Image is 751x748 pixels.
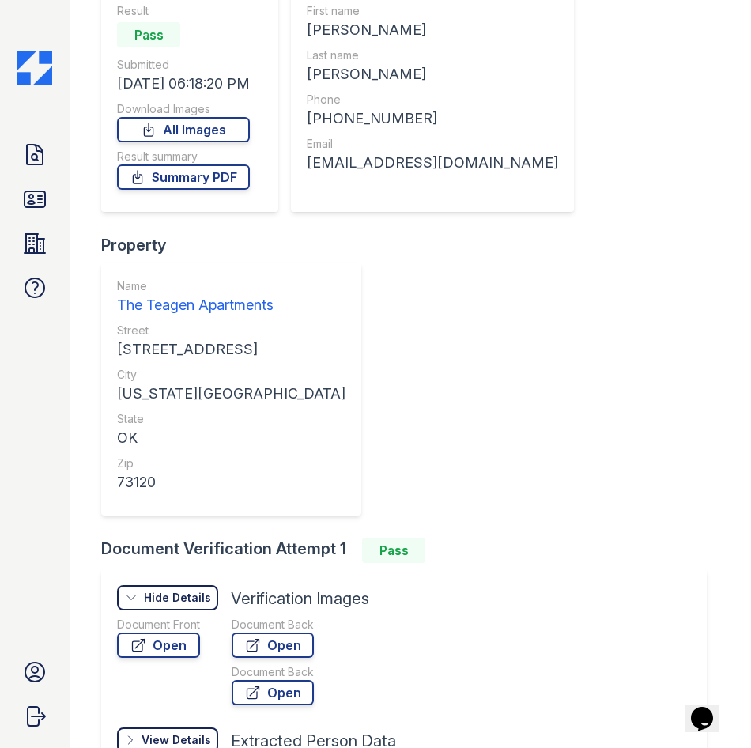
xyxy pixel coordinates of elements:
[117,73,250,95] div: [DATE] 06:18:20 PM
[117,455,345,471] div: Zip
[307,19,558,41] div: [PERSON_NAME]
[17,51,52,85] img: CE_Icon_Blue-c292c112584629df590d857e76928e9f676e5b41ef8f769ba2f05ee15b207248.png
[142,732,211,748] div: View Details
[117,117,250,142] a: All Images
[117,323,345,338] div: Street
[117,278,345,294] div: Name
[232,664,314,680] div: Document Back
[307,63,558,85] div: [PERSON_NAME]
[144,590,211,606] div: Hide Details
[117,164,250,190] a: Summary PDF
[307,152,558,174] div: [EMAIL_ADDRESS][DOMAIN_NAME]
[117,3,250,19] div: Result
[117,338,345,361] div: [STREET_ADDRESS]
[117,427,345,449] div: OK
[117,57,250,73] div: Submitted
[117,411,345,427] div: State
[117,101,250,117] div: Download Images
[232,680,314,705] a: Open
[117,617,200,633] div: Document Front
[231,587,369,610] div: Verification Images
[117,294,345,316] div: The Teagen Apartments
[117,367,345,383] div: City
[117,278,345,316] a: Name The Teagen Apartments
[117,149,250,164] div: Result summary
[685,685,735,732] iframe: chat widget
[307,92,558,108] div: Phone
[307,3,558,19] div: First name
[117,471,345,493] div: 73120
[232,633,314,658] a: Open
[117,383,345,405] div: [US_STATE][GEOGRAPHIC_DATA]
[232,617,314,633] div: Document Back
[307,108,558,130] div: [PHONE_NUMBER]
[307,47,558,63] div: Last name
[101,234,374,256] div: Property
[362,538,425,563] div: Pass
[117,633,200,658] a: Open
[101,538,719,563] div: Document Verification Attempt 1
[307,136,558,152] div: Email
[117,22,180,47] div: Pass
